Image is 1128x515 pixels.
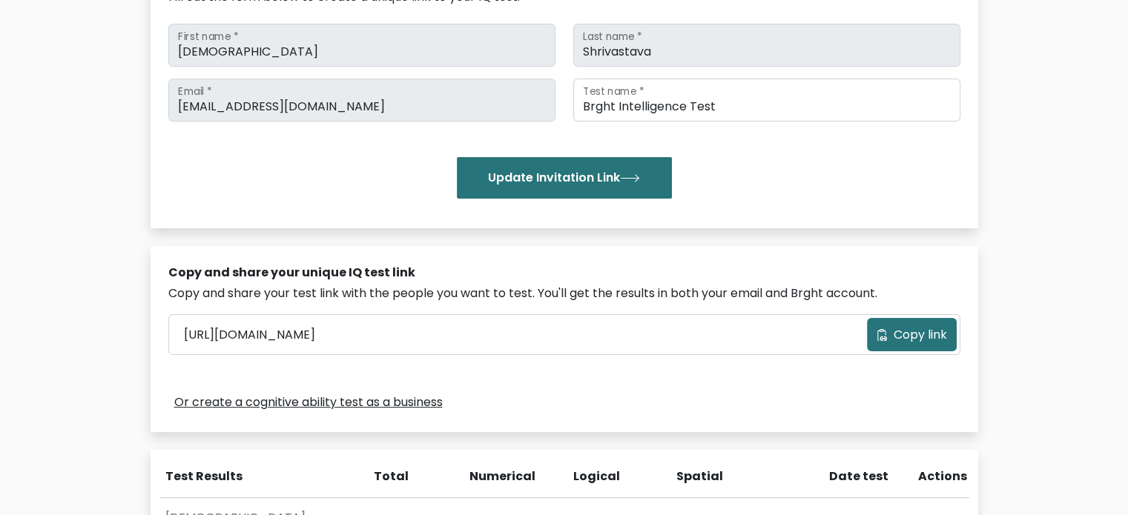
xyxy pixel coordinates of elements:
[894,326,947,344] span: Copy link
[867,318,957,351] button: Copy link
[165,468,349,485] div: Test Results
[573,24,960,67] input: Last name
[168,24,555,67] input: First name
[469,468,512,485] div: Numerical
[918,468,969,485] div: Actions
[676,468,719,485] div: Spatial
[573,79,960,122] input: Test name
[168,79,555,122] input: Email
[174,393,443,411] a: Or create a cognitive ability test as a business
[457,157,672,199] button: Update Invitation Link
[366,468,409,485] div: Total
[573,468,616,485] div: Logical
[168,264,960,282] div: Copy and share your unique IQ test link
[168,285,960,302] div: Copy and share your test link with the people you want to test. You'll get the results in both yo...
[780,468,900,485] div: Date test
